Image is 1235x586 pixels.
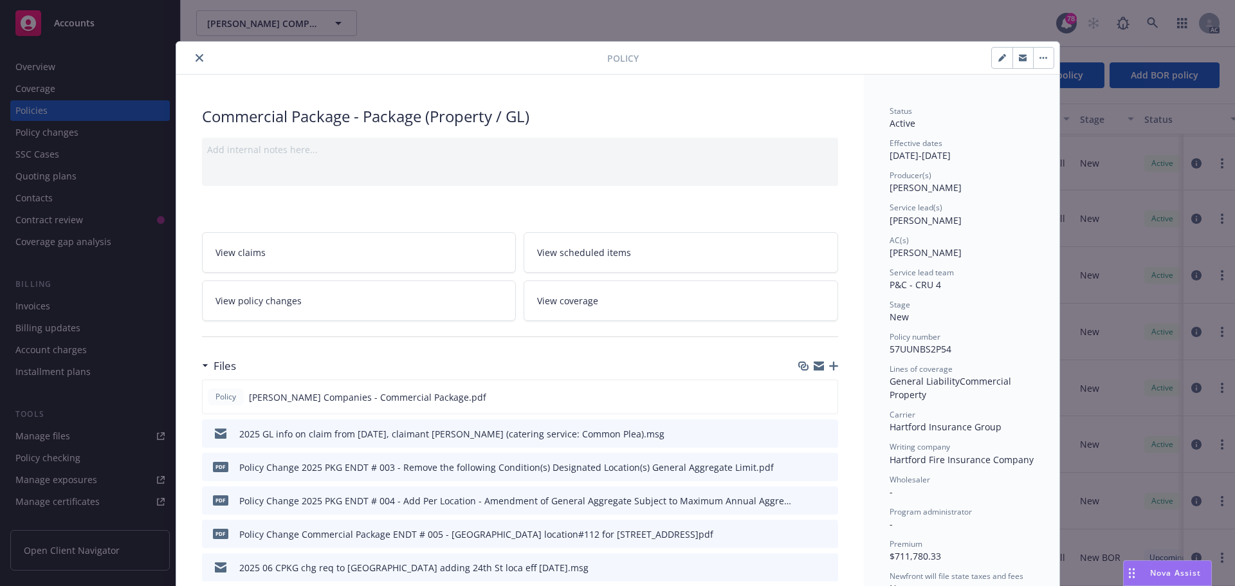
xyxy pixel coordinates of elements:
div: [DATE] - [DATE] [890,138,1034,162]
a: View claims [202,232,517,273]
span: P&C - CRU 4 [890,279,941,291]
span: Stage [890,299,910,310]
span: View scheduled items [537,246,631,259]
button: preview file [821,390,832,404]
span: AC(s) [890,235,909,246]
div: Files [202,358,236,374]
div: Policy Change 2025 PKG ENDT # 004 - Add Per Location - Amendment of General Aggregate Subject to ... [239,494,796,508]
button: preview file [821,527,833,541]
button: download file [801,527,811,541]
button: Nova Assist [1123,560,1212,586]
button: download file [801,427,811,441]
span: [PERSON_NAME] [890,214,962,226]
span: Policy [607,51,639,65]
span: General Liability [890,375,960,387]
button: preview file [821,561,833,574]
span: $711,780.33 [890,550,941,562]
button: preview file [821,461,833,474]
span: Writing company [890,441,950,452]
a: View scheduled items [524,232,838,273]
button: download file [800,390,810,404]
span: Nova Assist [1150,567,1201,578]
span: Policy number [890,331,940,342]
span: View policy changes [215,294,302,307]
span: Hartford Insurance Group [890,421,1002,433]
button: close [192,50,207,66]
span: pdf [213,462,228,472]
h3: Files [214,358,236,374]
span: Policy [213,391,239,403]
div: 2025 06 CPKG chg req to [GEOGRAPHIC_DATA] adding 24th St loca eff [DATE].msg [239,561,589,574]
span: Lines of coverage [890,363,953,374]
span: [PERSON_NAME] [890,246,962,259]
span: 57UUNBS2P54 [890,343,951,355]
span: Service lead(s) [890,202,942,213]
span: - [890,518,893,530]
span: View claims [215,246,266,259]
button: preview file [821,494,833,508]
span: Program administrator [890,506,972,517]
span: Carrier [890,409,915,420]
span: Wholesaler [890,474,930,485]
span: Status [890,105,912,116]
span: pdf [213,495,228,505]
span: [PERSON_NAME] Companies - Commercial Package.pdf [249,390,486,404]
div: Policy Change 2025 PKG ENDT # 003 - Remove the following Condition(s) Designated Location(s) Gene... [239,461,774,474]
span: Active [890,117,915,129]
button: download file [801,561,811,574]
a: View policy changes [202,280,517,321]
span: New [890,311,909,323]
span: pdf [213,529,228,538]
button: download file [801,494,811,508]
span: [PERSON_NAME] [890,181,962,194]
button: download file [801,461,811,474]
span: Hartford Fire Insurance Company [890,453,1034,466]
span: Effective dates [890,138,942,149]
span: Commercial Property [890,375,1014,401]
span: Newfront will file state taxes and fees [890,571,1023,581]
span: Producer(s) [890,170,931,181]
div: Add internal notes here... [207,143,833,156]
span: - [890,486,893,498]
a: View coverage [524,280,838,321]
span: Premium [890,538,922,549]
div: Drag to move [1124,561,1140,585]
button: preview file [821,427,833,441]
div: 2025 GL info on claim from [DATE], claimant [PERSON_NAME] (catering service: Common Plea).msg [239,427,664,441]
span: Service lead team [890,267,954,278]
div: Commercial Package - Package (Property / GL) [202,105,838,127]
span: View coverage [537,294,598,307]
div: Policy Change Commercial Package ENDT # 005 - [GEOGRAPHIC_DATA] location#112 for [STREET_ADDRESS]pdf [239,527,713,541]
